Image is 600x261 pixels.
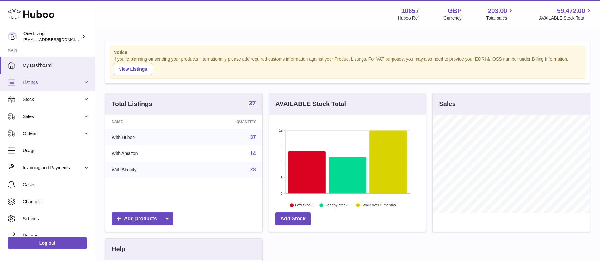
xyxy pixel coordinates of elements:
[275,100,346,108] h3: AVAILABLE Stock Total
[23,37,93,42] span: [EMAIL_ADDRESS][DOMAIN_NAME]
[114,50,581,56] strong: Notice
[250,167,256,172] a: 23
[295,203,313,207] text: Low Stock
[114,63,152,75] a: View Listings
[486,15,514,21] span: Total sales
[112,212,173,225] a: Add products
[23,182,90,188] span: Cases
[23,114,83,120] span: Sales
[23,131,83,137] span: Orders
[105,129,191,145] td: With Huboo
[281,144,282,148] text: 9
[23,97,83,103] span: Stock
[539,7,592,21] a: 59,472.00 AVAILABLE Stock Total
[281,192,282,195] text: 0
[105,145,191,162] td: With Amazon
[249,100,256,106] strong: 37
[401,7,419,15] strong: 10857
[275,212,311,225] a: Add Stock
[279,128,282,132] text: 12
[439,100,455,108] h3: Sales
[191,115,262,129] th: Quantity
[557,7,585,15] span: 59,472.00
[105,115,191,129] th: Name
[448,7,461,15] strong: GBP
[444,15,462,21] div: Currency
[250,134,256,140] a: 37
[486,7,514,21] a: 203.00 Total sales
[488,7,507,15] span: 203.00
[250,151,256,156] a: 14
[281,160,282,164] text: 6
[249,100,256,108] a: 37
[398,15,419,21] div: Huboo Ref
[361,203,396,207] text: Stock over 2 months
[114,56,581,75] div: If you're planning on sending your products internationally please add required customs informati...
[23,31,80,43] div: One Living
[23,148,90,154] span: Usage
[112,100,152,108] h3: Total Listings
[8,237,87,249] a: Log out
[281,176,282,180] text: 3
[105,162,191,178] td: With Shopify
[23,199,90,205] span: Channels
[23,216,90,222] span: Settings
[8,32,17,41] img: internalAdmin-10857@internal.huboo.com
[23,80,83,86] span: Listings
[23,233,90,239] span: Returns
[23,62,90,68] span: My Dashboard
[539,15,592,21] span: AVAILABLE Stock Total
[112,245,125,253] h3: Help
[325,203,348,207] text: Healthy stock
[23,165,83,171] span: Invoicing and Payments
